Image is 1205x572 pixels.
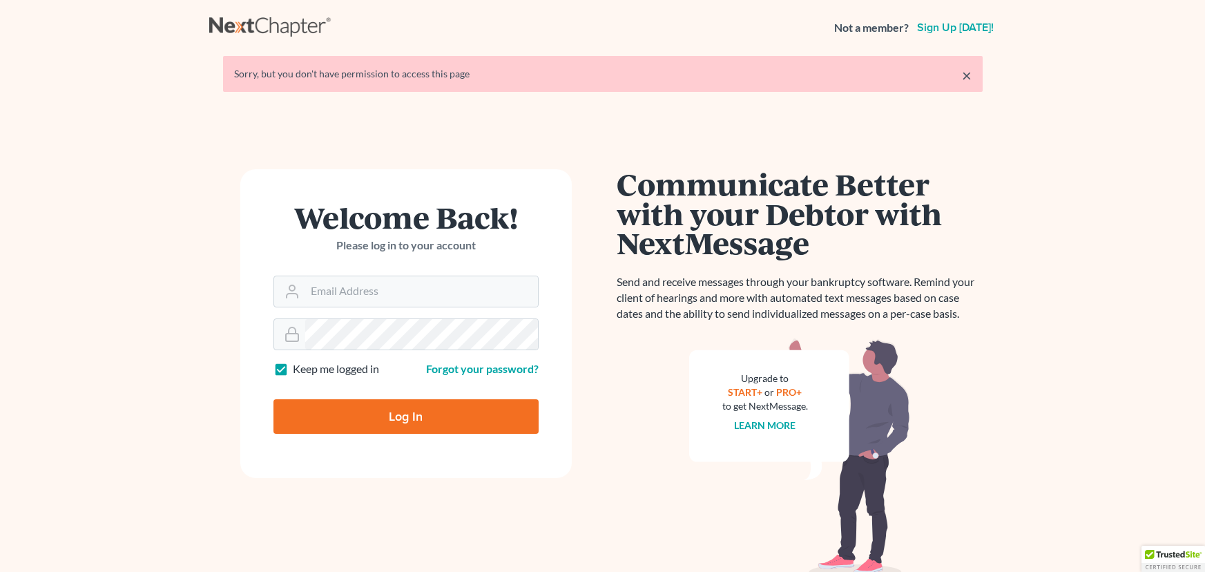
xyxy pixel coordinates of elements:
div: Sorry, but you don't have permission to access this page [234,67,972,81]
a: Learn more [734,419,796,431]
input: Email Address [305,276,538,307]
div: TrustedSite Certified [1141,546,1205,572]
label: Keep me logged in [293,361,379,377]
div: to get NextMessage. [722,399,808,413]
h1: Communicate Better with your Debtor with NextMessage [617,169,983,258]
p: Please log in to your account [273,238,539,254]
span: or [764,386,774,398]
a: PRO+ [776,386,802,398]
div: Upgrade to [722,372,808,385]
a: Sign up [DATE]! [914,22,996,33]
input: Log In [273,399,539,434]
a: × [962,67,972,84]
a: START+ [728,386,762,398]
h1: Welcome Back! [273,202,539,232]
a: Forgot your password? [426,362,539,375]
strong: Not a member? [834,20,909,36]
p: Send and receive messages through your bankruptcy software. Remind your client of hearings and mo... [617,274,983,322]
